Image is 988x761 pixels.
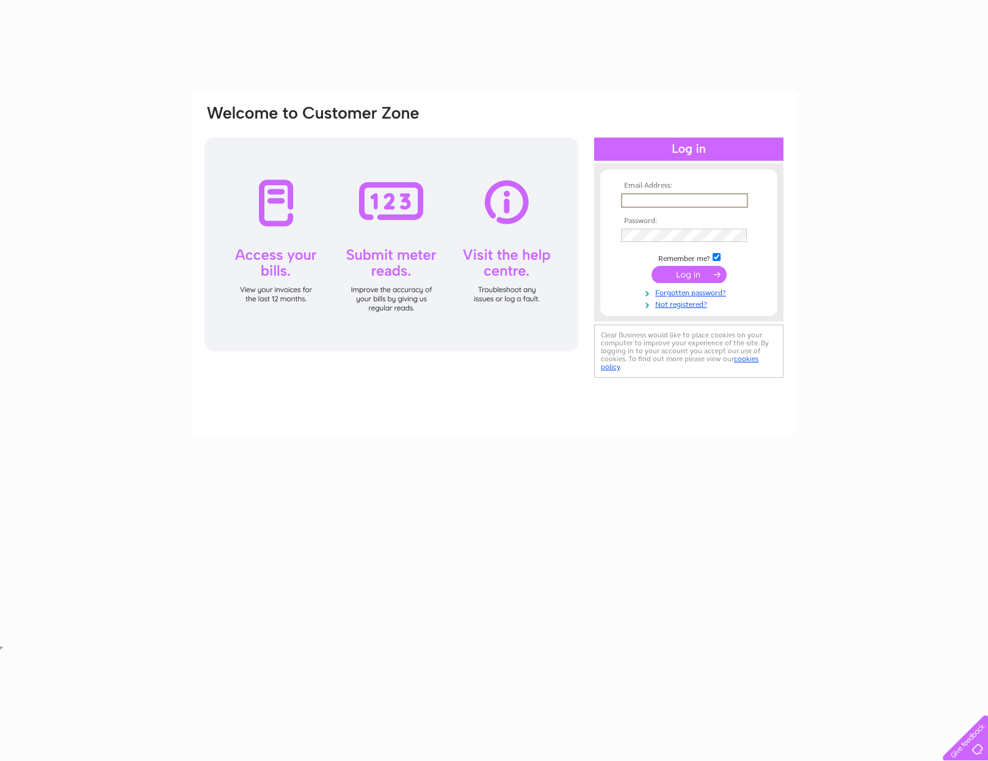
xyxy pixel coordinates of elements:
[618,217,760,226] th: Password:
[618,182,760,190] th: Email Address:
[618,251,760,263] td: Remember me?
[601,355,758,371] a: cookies policy
[621,298,760,309] a: Not registered?
[594,325,783,378] div: Clear Business would like to place cookies on your computer to improve your experience of the sit...
[621,286,760,298] a: Forgotten password?
[652,266,727,283] input: Submit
